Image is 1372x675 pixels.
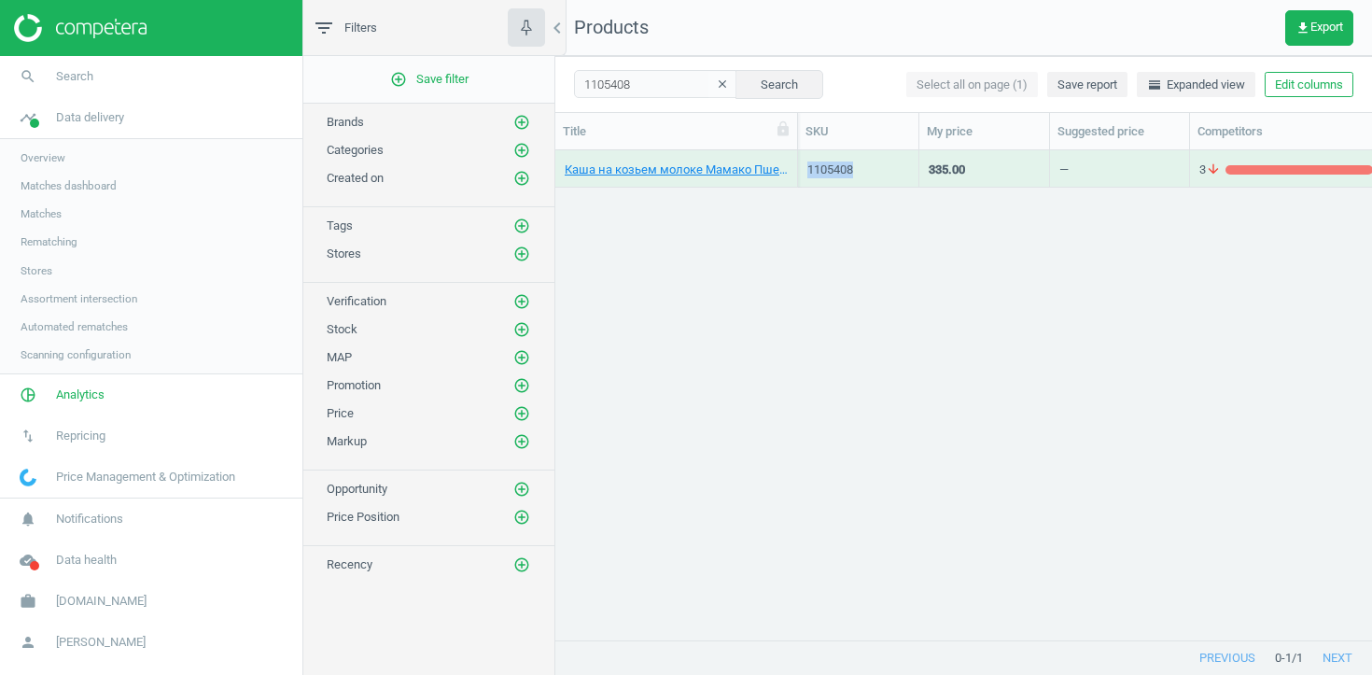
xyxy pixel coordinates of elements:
[303,61,554,98] button: add_circle_outlineSave filter
[807,162,909,178] div: 1105408
[21,319,128,334] span: Automated rematches
[1285,10,1353,46] button: get_appExport
[917,77,1028,93] span: Select all on page (1)
[21,206,62,221] span: Matches
[1057,123,1182,140] div: Suggested price
[327,171,384,185] span: Created on
[56,387,105,403] span: Analytics
[513,405,530,422] i: add_circle_outline
[10,59,46,94] i: search
[555,150,1372,640] div: grid
[56,552,117,569] span: Data health
[1295,21,1343,35] span: Export
[10,501,46,537] i: notifications
[10,100,46,135] i: timeline
[546,17,568,39] i: chevron_left
[10,584,46,619] i: work
[390,71,469,88] span: Save filter
[327,510,399,524] span: Price Position
[716,77,729,91] i: clear
[574,70,737,98] input: SKU/Title search
[513,293,530,310] i: add_circle_outline
[1147,77,1162,92] i: horizontal_split
[327,406,354,420] span: Price
[512,320,531,339] button: add_circle_outline
[513,321,530,338] i: add_circle_outline
[513,170,530,187] i: add_circle_outline
[10,418,46,454] i: swap_vert
[513,433,530,450] i: add_circle_outline
[1295,21,1310,35] i: get_app
[327,557,372,571] span: Recency
[512,141,531,160] button: add_circle_outline
[513,246,530,262] i: add_circle_outline
[512,217,531,235] button: add_circle_outline
[56,428,105,444] span: Repricing
[1292,650,1303,667] span: / 1
[563,123,790,140] div: Title
[512,432,531,451] button: add_circle_outline
[929,162,965,178] div: 335.00
[513,377,530,394] i: add_circle_outline
[1180,641,1275,675] button: previous
[1059,162,1069,185] div: —
[1047,72,1127,98] button: Save report
[56,593,147,610] span: [DOMAIN_NAME]
[327,350,352,364] span: MAP
[1137,72,1255,98] button: horizontal_splitExpanded view
[327,294,386,308] span: Verification
[21,291,137,306] span: Assortment intersection
[708,72,736,98] button: clear
[10,625,46,660] i: person
[327,434,367,448] span: Markup
[1057,77,1117,93] span: Save report
[21,178,117,193] span: Matches dashboard
[21,263,52,278] span: Stores
[56,469,235,485] span: Price Management & Optimization
[512,348,531,367] button: add_circle_outline
[1206,162,1221,178] i: arrow_downward
[565,162,788,178] a: Каша на козьем молоке Мамако Пшеничная Груша Банан 200 г TM: Мамако
[512,508,531,527] button: add_circle_outline
[512,245,531,263] button: add_circle_outline
[513,142,530,159] i: add_circle_outline
[512,376,531,395] button: add_circle_outline
[1199,162,1225,178] span: 3
[513,114,530,131] i: add_circle_outline
[313,17,335,39] i: filter_list
[512,113,531,132] button: add_circle_outline
[21,150,65,165] span: Overview
[327,378,381,392] span: Promotion
[927,123,1042,140] div: My price
[513,556,530,573] i: add_circle_outline
[14,14,147,42] img: ajHJNr6hYgQAAAAASUVORK5CYII=
[574,16,649,38] span: Products
[1303,641,1372,675] button: next
[1275,650,1292,667] span: 0 - 1
[21,234,77,249] span: Rematching
[327,246,361,260] span: Stores
[21,347,131,362] span: Scanning configuration
[1265,72,1353,98] button: Edit columns
[513,218,530,234] i: add_circle_outline
[512,555,531,574] button: add_circle_outline
[327,115,364,129] span: Brands
[56,109,124,126] span: Data delivery
[56,511,123,527] span: Notifications
[805,123,911,140] div: SKU
[10,377,46,413] i: pie_chart_outlined
[513,349,530,366] i: add_circle_outline
[390,71,407,88] i: add_circle_outline
[1147,77,1245,93] span: Expanded view
[513,481,530,498] i: add_circle_outline
[512,404,531,423] button: add_circle_outline
[512,169,531,188] button: add_circle_outline
[327,143,384,157] span: Categories
[327,322,357,336] span: Stock
[10,542,46,578] i: cloud_done
[56,68,93,85] span: Search
[56,634,146,651] span: [PERSON_NAME]
[20,469,36,486] img: wGWNvw8QSZomAAAAABJRU5ErkJggg==
[327,218,353,232] span: Tags
[512,292,531,311] button: add_circle_outline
